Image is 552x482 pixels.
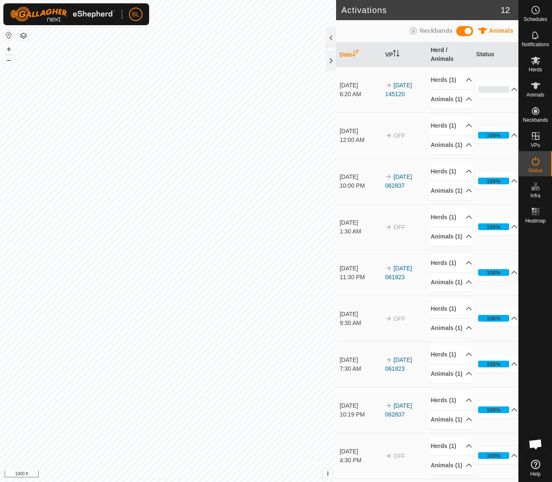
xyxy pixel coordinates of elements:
div: 100% [487,314,501,322]
p-accordion-header: Herds (1) [431,208,472,227]
div: 100% [478,178,510,184]
p-accordion-header: Animals (1) [431,136,472,155]
img: arrow [385,224,392,231]
div: 100% [478,269,510,276]
div: 100% [487,269,501,277]
span: OFF [394,453,405,459]
div: 100% [487,452,501,460]
img: arrow [385,315,392,322]
span: Status [528,168,542,173]
div: 100% [487,223,501,231]
span: Notifications [522,42,549,47]
div: Open chat [523,432,548,457]
div: 11:30 PM [339,273,381,282]
div: 100% [478,315,510,322]
p-accordion-header: 100% [476,264,518,281]
span: OFF [394,315,405,322]
a: [DATE] 145120 [385,82,412,97]
a: Contact Us [176,471,201,479]
span: VPs [531,143,540,148]
th: Date [336,42,381,67]
p-accordion-header: Animals (1) [431,273,472,292]
p-accordion-header: Herds (1) [431,345,472,364]
p-accordion-header: Herds (1) [431,116,472,135]
img: arrow [385,356,392,363]
a: [DATE] 061823 [385,356,412,372]
img: arrow [385,265,392,272]
div: [DATE] [339,173,381,181]
span: Infra [530,193,540,198]
p-accordion-header: 100% [476,173,518,189]
p-accordion-header: Animals (1) [431,227,472,246]
span: Neckbands [523,118,548,123]
img: arrow [385,402,392,409]
div: [DATE] [339,81,381,90]
p-accordion-header: Herds (1) [431,162,472,181]
p-accordion-header: Herds (1) [431,437,472,456]
div: [DATE] [339,218,381,227]
img: arrow [385,453,392,459]
p-accordion-header: Animals (1) [431,90,472,109]
div: 100% [478,361,510,367]
div: [DATE] [339,356,381,364]
span: Animals [489,27,513,34]
div: 100% [478,132,510,139]
img: Gallagher Logo [10,7,115,22]
button: Reset Map [4,30,14,40]
div: 100% [487,177,501,185]
div: 100% [478,406,510,413]
div: [DATE] [339,264,381,273]
a: [DATE] 062837 [385,402,412,418]
p-accordion-header: 100% [476,218,518,235]
div: 1:30 AM [339,227,381,236]
div: 100% [487,406,501,414]
span: Heatmap [525,218,546,223]
div: 100% [487,131,501,139]
span: 12 [501,4,510,16]
span: i [327,470,329,477]
h2: Activations [341,5,500,15]
p-accordion-header: Animals (1) [431,456,472,475]
a: Help [519,456,552,480]
span: Neckbands [420,27,453,34]
p-accordion-header: Herds (1) [431,254,472,272]
div: 4:30 PM [339,456,381,465]
span: Schedules [523,17,547,22]
img: arrow [385,173,392,180]
p-accordion-header: 100% [476,310,518,327]
img: arrow [385,82,392,89]
img: arrow [385,132,392,139]
p-accordion-header: 0% [476,81,518,98]
th: Status [473,42,518,67]
p-accordion-header: Herds (1) [431,391,472,410]
button: i [323,469,332,478]
div: [DATE] [339,401,381,410]
span: Help [530,472,541,477]
div: 100% [478,223,510,230]
a: Privacy Policy [135,471,166,479]
p-sorticon: Activate to sort [352,51,359,58]
p-accordion-header: 100% [476,127,518,144]
span: Herds [528,67,542,72]
a: [DATE] 062837 [385,173,412,189]
th: VP [382,42,427,67]
p-accordion-header: Animals (1) [431,181,472,200]
div: 100% [487,360,501,368]
div: 12:00 AM [339,136,381,144]
p-accordion-header: Animals (1) [431,410,472,429]
span: Animals [526,92,544,97]
div: 10:00 PM [339,181,381,190]
button: Map Layers [18,31,29,41]
span: BL [132,10,139,19]
div: 6:20 AM [339,90,381,99]
div: 100% [478,452,510,459]
p-accordion-header: 100% [476,447,518,464]
p-sorticon: Activate to sort [393,51,400,58]
p-accordion-header: Animals (1) [431,319,472,338]
p-accordion-header: 100% [476,401,518,418]
div: [DATE] [339,127,381,136]
th: Herd / Animals [427,42,473,67]
button: + [4,44,14,54]
div: 0% [478,86,510,93]
span: OFF [394,132,405,139]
